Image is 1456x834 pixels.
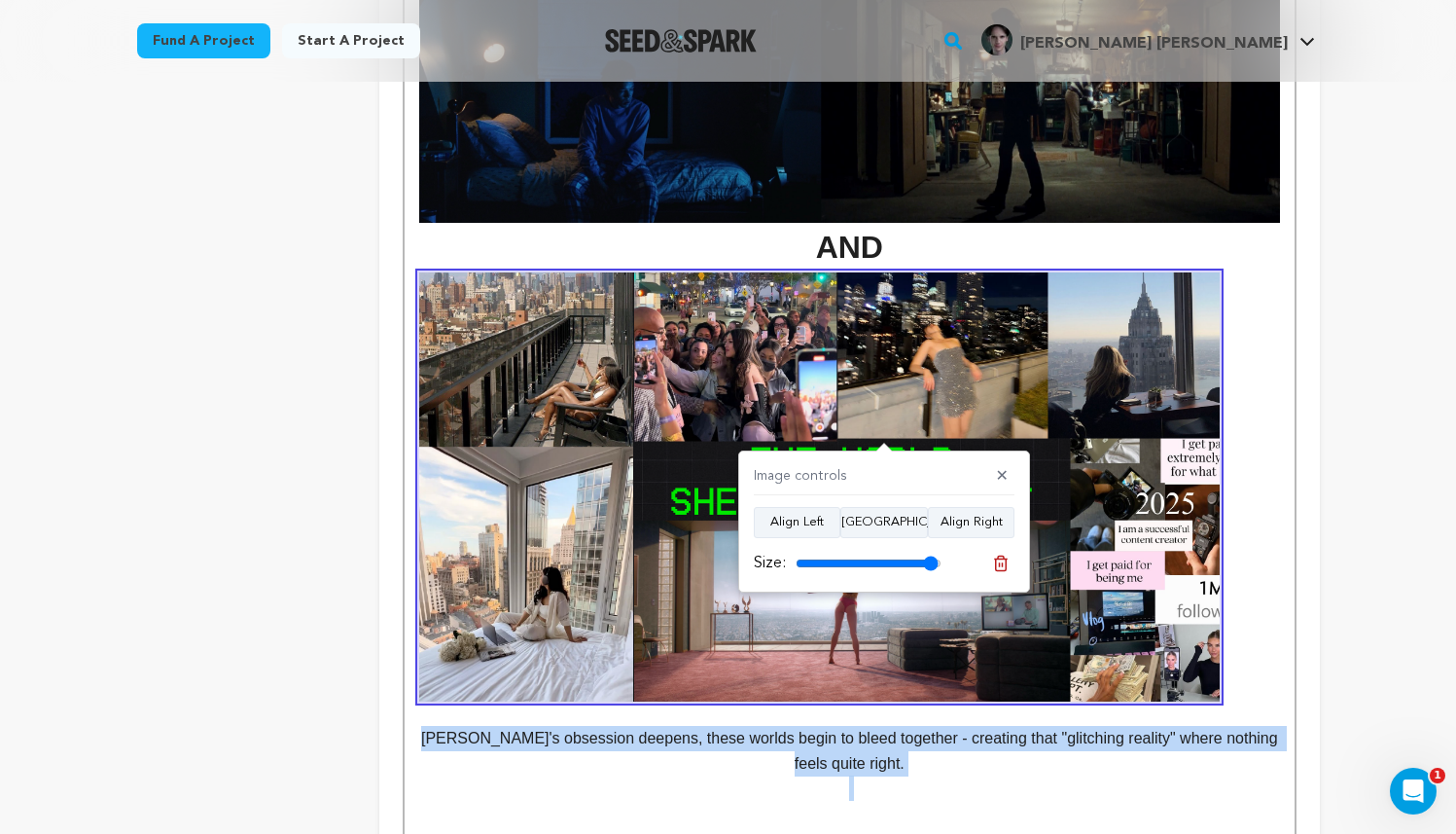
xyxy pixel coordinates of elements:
[1020,36,1288,52] span: [PERSON_NAME] [PERSON_NAME]
[1430,768,1445,783] span: 1
[605,29,758,53] a: Seed&Spark Homepage
[754,552,786,575] label: Size:
[754,507,840,538] button: Align Left
[977,20,1319,61] span: Furmanov A.'s Profile
[840,507,928,538] button: [GEOGRAPHIC_DATA]
[928,507,1014,538] button: Align Right
[137,23,270,58] a: Fund a project
[419,726,1279,776] p: [PERSON_NAME]'s obsession deepens, these worlds begin to bleed together - creating that "glitchin...
[605,29,758,53] img: Seed&Spark Logo Dark Mode
[754,466,847,487] h4: Image controls
[981,24,1012,55] img: 384afac75b2424fa.jpg
[1390,768,1437,815] iframe: Intercom live chat
[282,23,420,58] a: Start a project
[990,467,1014,487] button: ✕
[977,20,1319,55] a: Furmanov A.'s Profile
[419,272,1219,702] img: 1758571271-worlddreams.png
[981,24,1288,55] div: Furmanov A.'s Profile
